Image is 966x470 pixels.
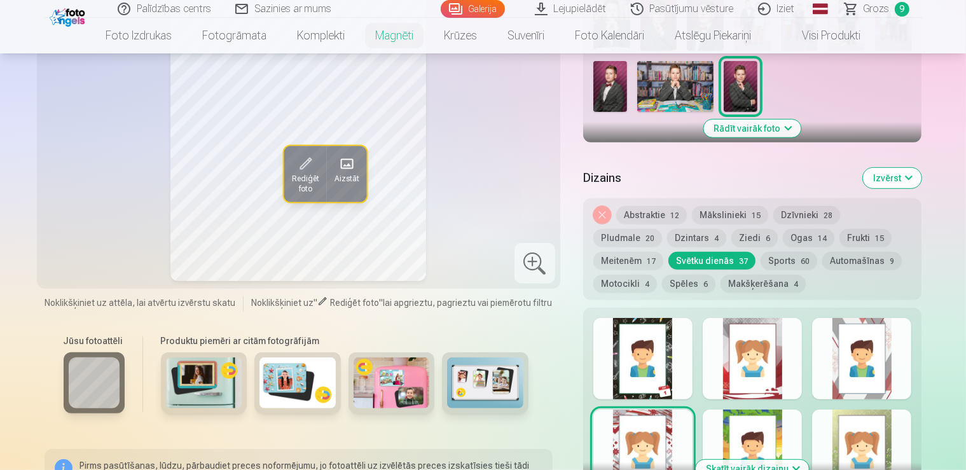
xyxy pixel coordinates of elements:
[326,146,366,202] button: Aizstāt
[773,206,840,224] button: Dzīvnieki28
[314,298,317,308] span: "
[156,335,534,348] h6: Produktu piemēri ar citām fotogrāfijām
[824,211,832,220] span: 28
[383,298,552,308] span: lai apgrieztu, pagrieztu vai piemērotu filtru
[721,275,806,293] button: Makšķerēšana4
[560,18,659,53] a: Foto kalendāri
[334,174,359,184] span: Aizstāt
[492,18,560,53] a: Suvenīri
[818,234,827,243] span: 14
[251,298,314,308] span: Noklikšķiniet uz
[895,2,909,17] span: 9
[583,169,853,187] h5: Dizains
[783,229,834,247] button: Ogas14
[668,252,756,270] button: Svētku dienās37
[593,252,663,270] button: Meitenēm17
[284,146,326,202] button: Rediģēt foto
[667,229,726,247] button: Dzintars4
[692,206,768,224] button: Mākslinieki15
[50,5,88,27] img: /fa1
[739,257,748,266] span: 37
[766,18,876,53] a: Visi produkti
[752,211,761,220] span: 15
[645,234,654,243] span: 20
[647,257,656,266] span: 17
[890,257,894,266] span: 9
[64,335,125,348] h6: Jūsu fotoattēli
[645,280,649,289] span: 4
[291,174,319,195] span: Rediģēt foto
[731,229,778,247] button: Ziedi6
[864,1,890,17] span: Grozs
[593,275,657,293] button: Motocikli4
[704,120,801,137] button: Rādīt vairāk foto
[801,257,810,266] span: 60
[875,234,884,243] span: 15
[282,18,360,53] a: Komplekti
[593,229,662,247] button: Pludmale20
[714,234,719,243] span: 4
[90,18,187,53] a: Foto izdrukas
[761,252,817,270] button: Sports60
[45,297,235,310] span: Noklikšķiniet uz attēla, lai atvērtu izvērstu skatu
[360,18,429,53] a: Magnēti
[766,234,770,243] span: 6
[703,280,708,289] span: 6
[670,211,679,220] span: 12
[187,18,282,53] a: Fotogrāmata
[616,206,687,224] button: Abstraktie12
[839,229,892,247] button: Frukti15
[429,18,492,53] a: Krūzes
[659,18,766,53] a: Atslēgu piekariņi
[330,298,379,308] span: Rediģēt foto
[822,252,902,270] button: Automašīnas9
[794,280,798,289] span: 4
[379,298,383,308] span: "
[662,275,715,293] button: Spēles6
[863,168,921,188] button: Izvērst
